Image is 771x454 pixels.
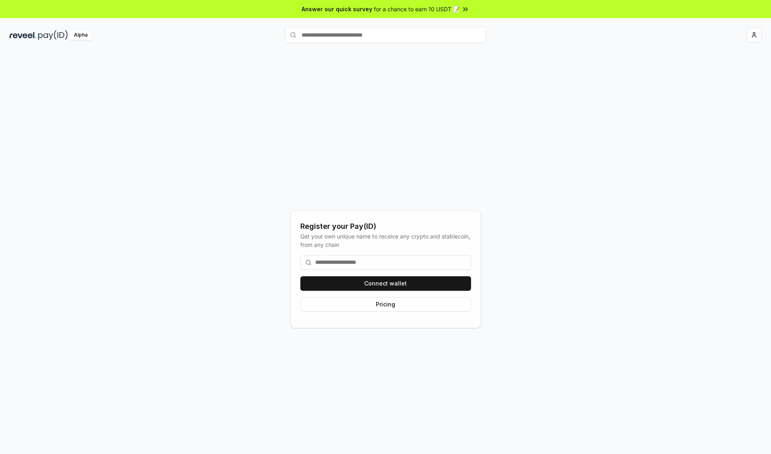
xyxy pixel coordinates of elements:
span: for a chance to earn 10 USDT 📝 [374,5,460,13]
button: Pricing [300,297,471,312]
div: Get your own unique name to receive any crypto and stablecoin, from any chain [300,232,471,249]
button: Connect wallet [300,276,471,291]
img: reveel_dark [10,30,37,40]
div: Alpha [69,30,92,40]
span: Answer our quick survey [302,5,372,13]
div: Register your Pay(ID) [300,221,471,232]
img: pay_id [38,30,68,40]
